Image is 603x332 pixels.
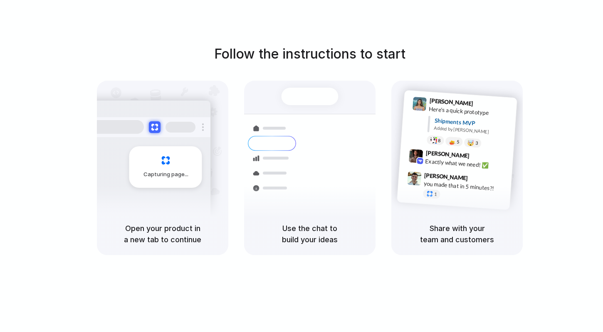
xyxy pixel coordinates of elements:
[457,139,460,144] span: 5
[472,152,489,162] span: 9:42 AM
[401,223,513,245] h5: Share with your team and customers
[423,179,507,193] div: you made that in 5 minutes?!
[438,138,441,143] span: 8
[434,124,510,136] div: Added by [PERSON_NAME]
[107,223,218,245] h5: Open your product in a new tab to continue
[467,140,474,146] div: 🤯
[214,44,405,64] h1: Follow the instructions to start
[434,192,437,196] span: 1
[475,140,478,145] span: 3
[254,223,366,245] h5: Use the chat to build your ideas
[434,116,511,130] div: Shipments MVP
[470,175,487,184] span: 9:47 AM
[429,104,512,118] div: Here's a quick prototype
[476,100,493,110] span: 9:41 AM
[425,148,470,160] span: [PERSON_NAME]
[424,170,468,182] span: [PERSON_NAME]
[429,96,473,108] span: [PERSON_NAME]
[425,157,508,171] div: Exactly what we need! ✅
[143,170,190,179] span: Capturing page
